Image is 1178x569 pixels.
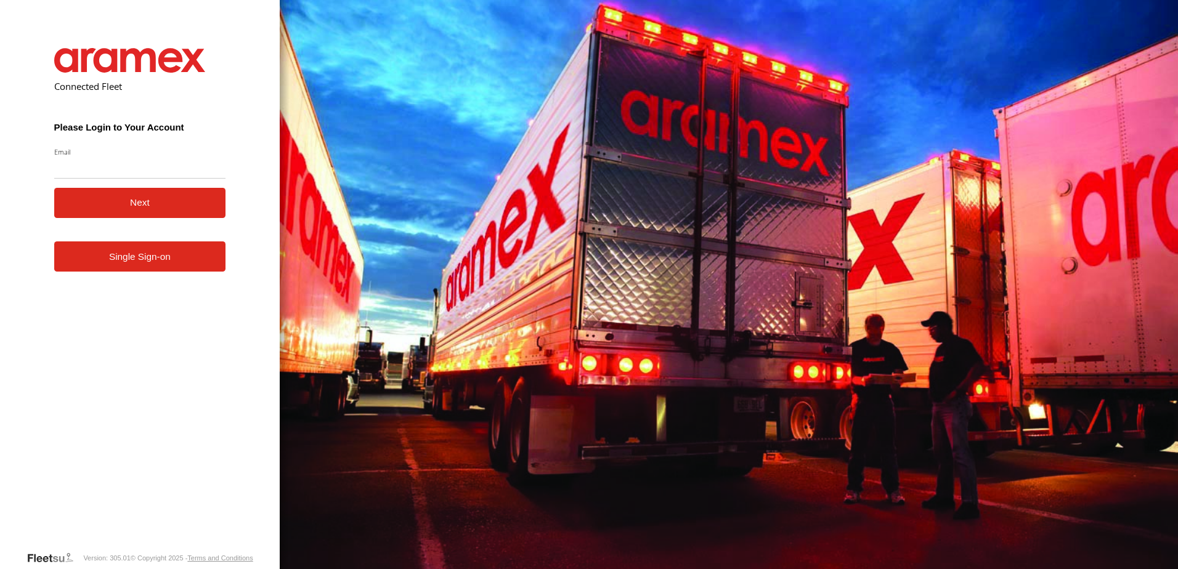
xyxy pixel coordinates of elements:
[54,241,226,272] a: Single Sign-on
[54,80,226,92] h2: Connected Fleet
[54,48,206,73] img: Aramex
[54,147,226,156] label: Email
[54,188,226,218] button: Next
[26,552,83,564] a: Visit our Website
[131,554,253,562] div: © Copyright 2025 -
[83,554,130,562] div: Version: 305.01
[187,554,253,562] a: Terms and Conditions
[54,122,226,132] h3: Please Login to Your Account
